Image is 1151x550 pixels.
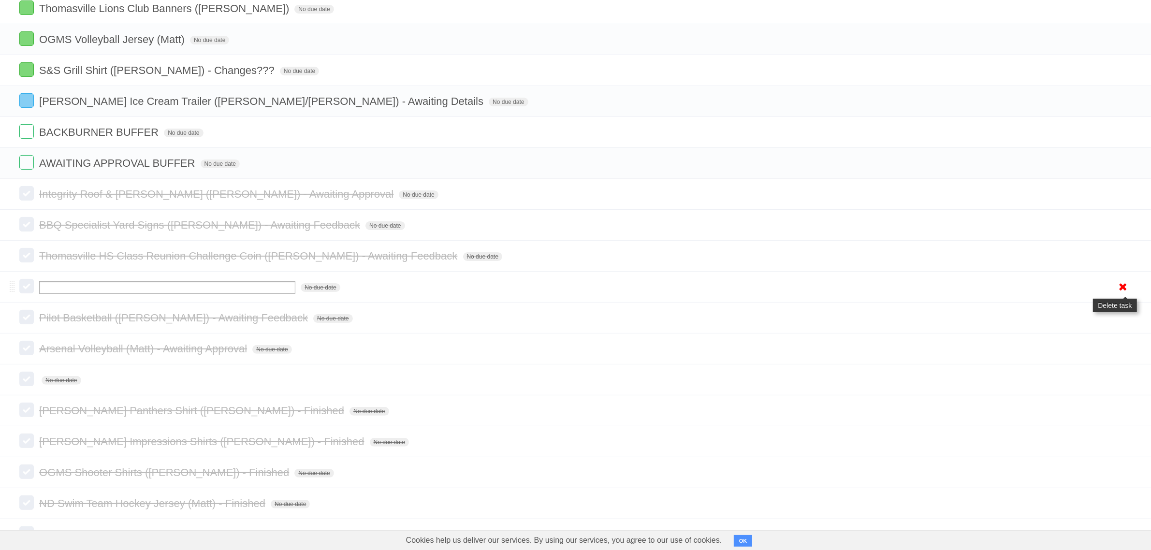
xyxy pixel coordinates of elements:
span: Pilot Basketball ([PERSON_NAME]) - Awaiting Feedback [39,312,310,324]
span: BBQ Specialist Yard Signs ([PERSON_NAME]) - Awaiting Feedback [39,219,363,231]
span: BACKBURNER BUFFER [39,126,161,138]
span: S&S Grill Shirt ([PERSON_NAME]) - Changes??? [39,64,277,76]
span: No due date [280,67,319,75]
label: Done [19,310,34,324]
label: Done [19,372,34,386]
span: No due date [201,159,240,168]
label: Done [19,526,34,541]
label: Done [19,0,34,15]
label: Done [19,217,34,232]
span: [PERSON_NAME] Panthers Shirt ([PERSON_NAME]) - Finished [39,405,347,417]
label: Done [19,155,34,170]
span: Thomasville HS Class Reunion Challenge Coin ([PERSON_NAME]) - Awaiting Feedback [39,250,460,262]
label: Done [19,495,34,510]
span: No due date [271,500,310,508]
span: Integrity Roof & [PERSON_NAME] ([PERSON_NAME]) - Awaiting Approval [39,188,396,200]
span: No due date [164,129,203,137]
span: Mohawk Tickets ([PERSON_NAME]) - Finished [39,528,264,540]
label: Done [19,62,34,77]
label: Done [19,248,34,262]
span: No due date [399,190,438,199]
span: [PERSON_NAME] Impressions Shirts ([PERSON_NAME]) - Finished [39,435,366,448]
span: No due date [313,314,352,323]
span: No due date [294,5,334,14]
span: [PERSON_NAME] Ice Cream Trailer ([PERSON_NAME]/[PERSON_NAME]) - Awaiting Details [39,95,486,107]
label: Done [19,93,34,108]
span: No due date [42,376,81,385]
label: Done [19,31,34,46]
label: Done [19,124,34,139]
span: No due date [252,345,291,354]
span: Arsenal Volleyball (Matt) - Awaiting Approval [39,343,249,355]
span: AWAITING APPROVAL BUFFER [39,157,197,169]
span: No due date [301,283,340,292]
span: Thomasville Lions Club Banners ([PERSON_NAME]) [39,2,291,14]
span: No due date [190,36,229,44]
span: ND Swim Team Hockey Jersey (Matt) - Finished [39,497,268,509]
label: Done [19,434,34,448]
span: No due date [294,469,334,478]
span: No due date [365,221,405,230]
label: Done [19,279,34,293]
span: Cookies help us deliver our services. By using our services, you agree to our use of cookies. [396,531,732,550]
span: No due date [489,98,528,106]
button: OK [734,535,753,547]
label: Done [19,186,34,201]
label: Done [19,341,34,355]
span: No due date [370,438,409,447]
span: No due date [463,252,502,261]
span: No due date [350,407,389,416]
label: Done [19,464,34,479]
label: Done [19,403,34,417]
span: OGMS Volleyball Jersey (Matt) [39,33,187,45]
span: OGMS Shooter Shirts ([PERSON_NAME]) - Finished [39,466,291,478]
